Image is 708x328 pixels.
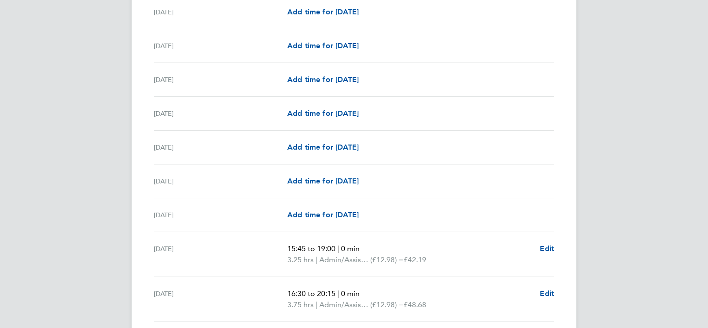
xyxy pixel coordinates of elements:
a: Add time for [DATE] [287,74,359,85]
span: 15:45 to 19:00 [287,244,335,253]
a: Add time for [DATE] [287,108,359,119]
a: Add time for [DATE] [287,209,359,221]
a: Edit [540,243,554,254]
div: [DATE] [154,288,287,310]
span: Add time for [DATE] [287,75,359,84]
div: [DATE] [154,74,287,85]
span: (£12.98) = [370,255,404,264]
span: Admin/Assistant Coach Rat [319,299,370,310]
div: [DATE] [154,6,287,18]
div: [DATE] [154,142,287,153]
div: [DATE] [154,176,287,187]
span: | [316,255,317,264]
a: Add time for [DATE] [287,142,359,153]
a: Add time for [DATE] [287,40,359,51]
span: 0 min [341,244,360,253]
span: Admin/Assistant Coach Rat [319,254,370,265]
span: | [337,289,339,298]
a: Add time for [DATE] [287,176,359,187]
span: 3.75 hrs [287,300,314,309]
span: Add time for [DATE] [287,143,359,151]
span: £42.19 [404,255,426,264]
span: Add time for [DATE] [287,177,359,185]
div: [DATE] [154,40,287,51]
span: Add time for [DATE] [287,41,359,50]
span: Edit [540,244,554,253]
span: (£12.98) = [370,300,404,309]
div: [DATE] [154,108,287,119]
span: 16:30 to 20:15 [287,289,335,298]
span: £48.68 [404,300,426,309]
div: [DATE] [154,243,287,265]
div: [DATE] [154,209,287,221]
span: 3.25 hrs [287,255,314,264]
span: Edit [540,289,554,298]
span: Add time for [DATE] [287,210,359,219]
span: | [337,244,339,253]
span: | [316,300,317,309]
a: Add time for [DATE] [287,6,359,18]
span: Add time for [DATE] [287,109,359,118]
span: Add time for [DATE] [287,7,359,16]
a: Edit [540,288,554,299]
span: 0 min [341,289,360,298]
